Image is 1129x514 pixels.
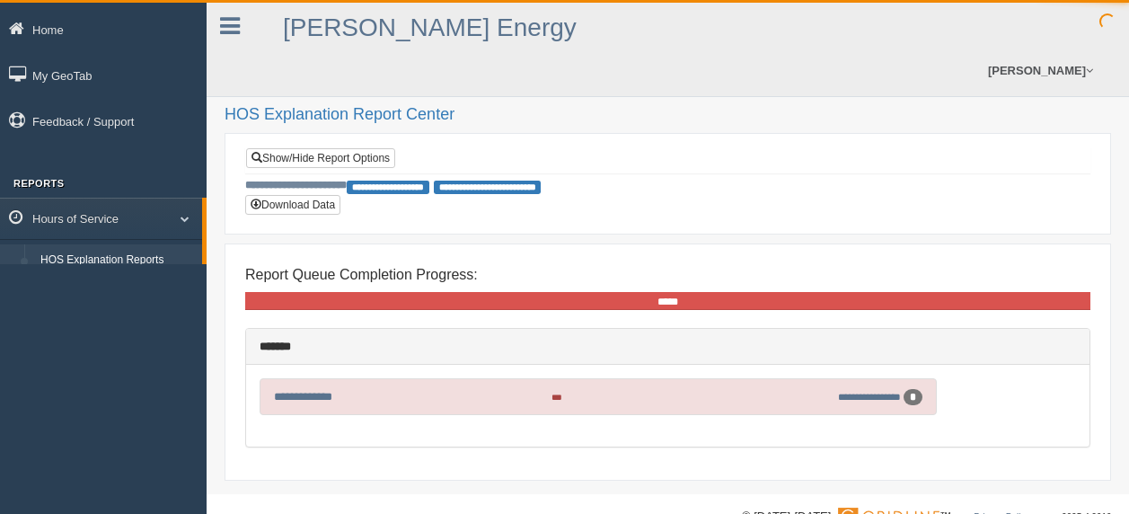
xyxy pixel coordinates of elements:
a: HOS Explanation Reports [32,244,202,277]
h4: Report Queue Completion Progress: [245,267,1090,283]
button: Download Data [245,195,340,215]
a: [PERSON_NAME] [979,45,1102,96]
a: Show/Hide Report Options [246,148,395,168]
a: [PERSON_NAME] Energy [283,13,577,41]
